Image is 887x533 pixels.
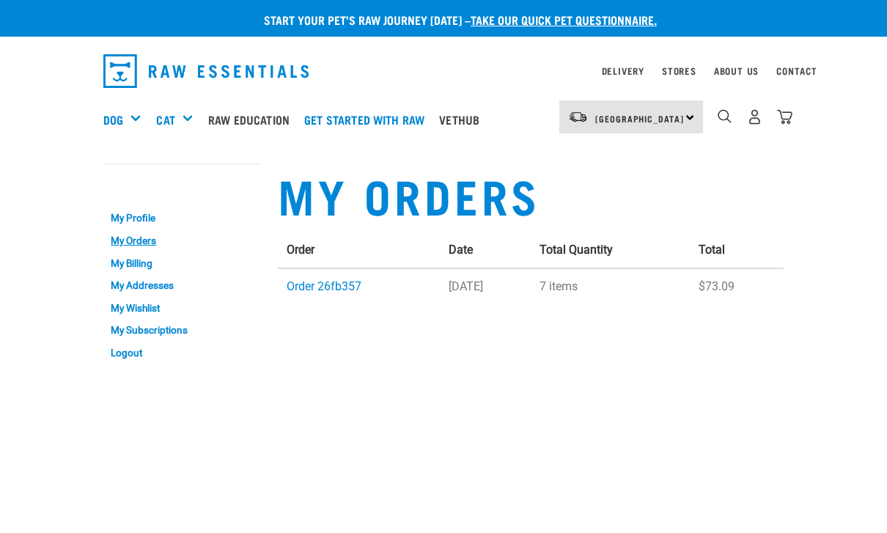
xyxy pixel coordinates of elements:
[205,90,301,149] a: Raw Education
[156,111,174,128] a: Cat
[747,109,762,125] img: user.png
[278,168,784,221] h1: My Orders
[92,48,795,94] nav: dropdown navigation
[714,68,759,73] a: About Us
[103,252,260,275] a: My Billing
[568,111,588,124] img: van-moving.png
[103,229,260,252] a: My Orders
[595,116,684,121] span: [GEOGRAPHIC_DATA]
[662,68,696,73] a: Stores
[471,16,657,23] a: take our quick pet questionnaire.
[776,68,817,73] a: Contact
[718,109,732,123] img: home-icon-1@2x.png
[690,232,784,268] th: Total
[103,111,123,128] a: Dog
[531,232,690,268] th: Total Quantity
[287,279,361,293] a: Order 26fb357
[103,297,260,320] a: My Wishlist
[103,320,260,342] a: My Subscriptions
[531,268,690,304] td: 7 items
[103,178,174,185] a: My Account
[301,90,435,149] a: Get started with Raw
[690,268,784,304] td: $73.09
[103,207,260,230] a: My Profile
[440,232,531,268] th: Date
[278,232,440,268] th: Order
[777,109,792,125] img: home-icon@2x.png
[602,68,644,73] a: Delivery
[435,90,490,149] a: Vethub
[103,342,260,364] a: Logout
[103,54,309,88] img: Raw Essentials Logo
[440,268,531,304] td: [DATE]
[103,274,260,297] a: My Addresses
